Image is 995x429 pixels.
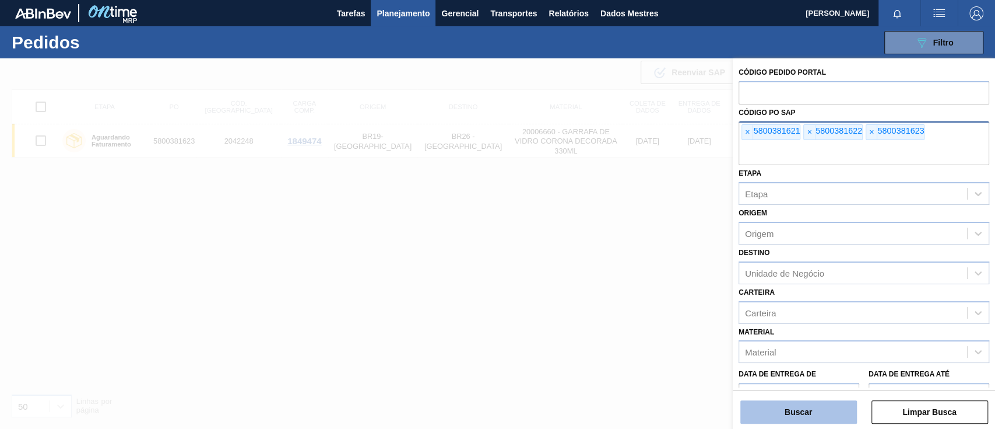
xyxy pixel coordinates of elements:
[745,347,776,357] font: Material
[739,249,769,257] font: Destino
[15,8,71,19] img: TNhmsLtSVTkK8tSr43FrP2fwEKptu5GPRR3wAAAABJRU5ErkJggg==
[490,9,537,18] font: Transportes
[932,6,946,20] img: ações do usuário
[745,229,774,239] font: Origem
[600,9,659,18] font: Dados Mestres
[884,31,983,54] button: Filtro
[745,127,750,137] font: ×
[869,383,989,406] input: dd/mm/aaaa
[869,127,874,137] font: ×
[869,370,950,378] font: Data de Entrega até
[12,33,80,52] font: Pedidos
[739,288,775,297] font: Carteira
[753,126,800,135] font: 5800381621
[815,126,862,135] font: 5800381622
[337,9,365,18] font: Tarefas
[739,383,859,406] input: dd/mm/aaaa
[377,9,430,18] font: Planejamento
[549,9,588,18] font: Relatórios
[745,189,768,199] font: Etapa
[739,370,816,378] font: Data de Entrega de
[969,6,983,20] img: Sair
[739,169,761,177] font: Etapa
[933,38,954,47] font: Filtro
[745,308,776,318] font: Carteira
[745,268,824,278] font: Unidade de Negócio
[739,328,774,336] font: Material
[739,209,767,217] font: Origem
[441,9,479,18] font: Gerencial
[806,9,869,18] font: [PERSON_NAME]
[877,126,924,135] font: 5800381623
[739,68,826,76] font: Código Pedido Portal
[807,127,811,137] font: ×
[878,5,916,22] button: Notificações
[739,109,795,117] font: Código PO SAP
